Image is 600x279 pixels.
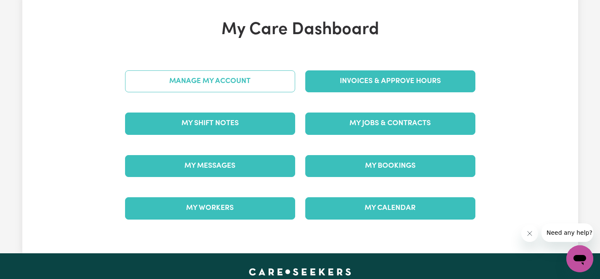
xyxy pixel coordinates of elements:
[249,268,351,275] a: Careseekers home page
[125,155,295,177] a: My Messages
[566,245,593,272] iframe: Button to launch messaging window
[305,155,475,177] a: My Bookings
[305,113,475,134] a: My Jobs & Contracts
[125,113,295,134] a: My Shift Notes
[521,225,538,242] iframe: Close message
[125,70,295,92] a: Manage My Account
[125,197,295,219] a: My Workers
[541,223,593,242] iframe: Message from company
[305,197,475,219] a: My Calendar
[305,70,475,92] a: Invoices & Approve Hours
[120,20,480,40] h1: My Care Dashboard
